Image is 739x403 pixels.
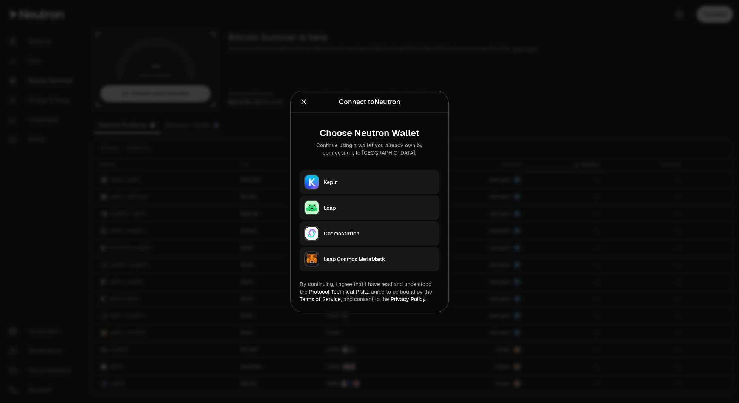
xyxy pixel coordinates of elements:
button: KeplrKeplr [300,170,439,194]
button: Leap Cosmos MetaMaskLeap Cosmos MetaMask [300,247,439,271]
div: Choose Neutron Wallet [306,128,433,138]
div: By continuing, I agree that I have read and understood the agree to be bound by the and consent t... [300,280,439,303]
img: Leap Cosmos MetaMask [305,252,319,266]
button: LeapLeap [300,196,439,220]
div: Cosmostation [324,230,435,237]
button: CosmostationCosmostation [300,221,439,246]
div: Leap [324,204,435,212]
div: Leap Cosmos MetaMask [324,255,435,263]
div: Connect to Neutron [339,97,400,107]
a: Privacy Policy. [391,296,426,303]
button: Close [300,97,308,107]
img: Keplr [305,175,319,189]
a: Terms of Service, [300,296,342,303]
img: Leap [305,201,319,215]
img: Cosmostation [305,227,319,240]
a: Protocol Technical Risks, [309,288,369,295]
div: Continue using a wallet you already own by connecting it to [GEOGRAPHIC_DATA]. [306,142,433,157]
div: Keplr [324,178,435,186]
